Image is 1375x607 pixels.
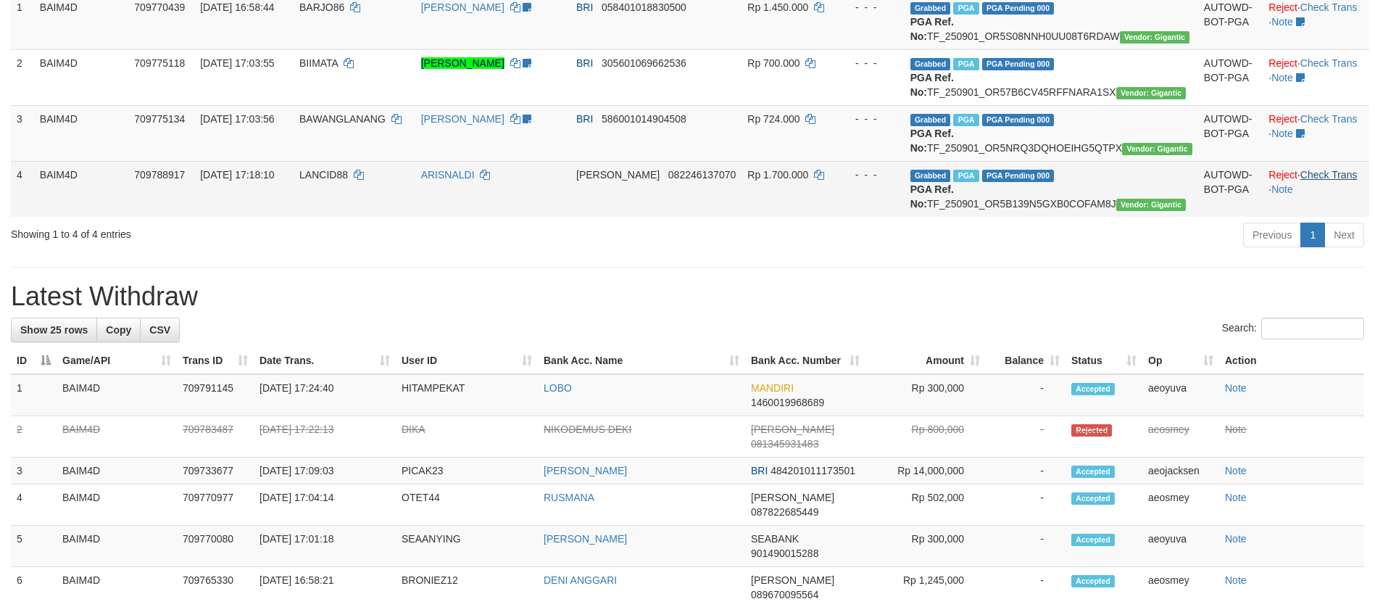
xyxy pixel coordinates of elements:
[982,170,1055,182] span: PGA Pending
[751,465,768,476] span: BRI
[1198,49,1263,105] td: AUTOWD-BOT-PGA
[1222,318,1364,339] label: Search:
[134,1,185,13] span: 709770439
[396,458,538,484] td: PICAK23
[745,347,865,374] th: Bank Acc. Number: activate to sort column ascending
[1263,161,1369,217] td: · ·
[11,416,57,458] td: 2
[11,526,57,567] td: 5
[865,484,986,526] td: Rp 502,000
[602,113,686,125] span: Copy 586001014904508 to clipboard
[1071,424,1112,437] span: Rejected
[299,57,338,69] span: BIIMATA
[11,318,97,342] a: Show 25 rows
[396,416,538,458] td: DIKA
[254,458,396,484] td: [DATE] 17:09:03
[11,49,34,105] td: 2
[1300,113,1358,125] a: Check Trans
[747,1,808,13] span: Rp 1.450.000
[986,526,1065,567] td: -
[421,113,504,125] a: [PERSON_NAME]
[905,49,1198,105] td: TF_250901_OR57B6CV45RFFNARA1SX
[254,484,396,526] td: [DATE] 17:04:14
[1271,128,1293,139] a: Note
[1225,465,1247,476] a: Note
[1271,72,1293,83] a: Note
[751,492,834,503] span: [PERSON_NAME]
[747,57,799,69] span: Rp 700.000
[1065,347,1142,374] th: Status: activate to sort column ascending
[1116,199,1187,211] span: Vendor URL: https://order5.1velocity.biz
[986,347,1065,374] th: Balance: activate to sort column ascending
[1142,458,1219,484] td: aeojacksen
[982,114,1055,126] span: PGA Pending
[1271,183,1293,195] a: Note
[953,58,979,70] span: Marked by aeoyuva
[865,347,986,374] th: Amount: activate to sort column ascending
[1268,113,1297,125] a: Reject
[34,49,129,105] td: BAIM4D
[421,169,475,181] a: ARISNALDI
[134,169,185,181] span: 709788917
[544,424,631,435] a: NIKODEMUS DEKI
[1268,57,1297,69] a: Reject
[1225,533,1247,545] a: Note
[953,114,979,126] span: Marked by aeoyuva
[1225,382,1247,394] a: Note
[1300,57,1358,69] a: Check Trans
[396,484,538,526] td: OTET44
[34,161,129,217] td: BAIM4D
[986,416,1065,458] td: -
[134,57,185,69] span: 709775118
[34,105,129,161] td: BAIM4D
[1071,492,1115,505] span: Accepted
[11,347,57,374] th: ID: activate to sort column descending
[57,526,177,567] td: BAIM4D
[11,282,1364,311] h1: Latest Withdraw
[910,170,951,182] span: Grabbed
[1225,492,1247,503] a: Note
[747,169,808,181] span: Rp 1.700.000
[421,1,504,13] a: [PERSON_NAME]
[254,416,396,458] td: [DATE] 17:22:13
[865,416,986,458] td: Rp 800,000
[1243,223,1301,247] a: Previous
[841,56,898,70] div: - - -
[538,347,745,374] th: Bank Acc. Name: activate to sort column ascending
[1198,105,1263,161] td: AUTOWD-BOT-PGA
[747,113,799,125] span: Rp 724.000
[751,382,794,394] span: MANDIRI
[1268,1,1297,13] a: Reject
[751,438,818,450] span: Copy 081345931483 to clipboard
[576,57,593,69] span: BRI
[910,183,954,210] b: PGA Ref. No:
[953,170,979,182] span: Marked by aeosmey
[905,161,1198,217] td: TF_250901_OR5B139N5GXB0COFAM8J
[910,114,951,126] span: Grabbed
[1300,1,1358,13] a: Check Trans
[751,574,834,586] span: [PERSON_NAME]
[1071,383,1115,395] span: Accepted
[1263,105,1369,161] td: · ·
[177,416,254,458] td: 709783487
[751,506,818,518] span: Copy 087822685449 to clipboard
[57,374,177,416] td: BAIM4D
[254,347,396,374] th: Date Trans.: activate to sort column ascending
[841,168,898,182] div: - - -
[421,57,504,69] a: [PERSON_NAME]
[299,113,386,125] span: BAWANGLANANG
[177,347,254,374] th: Trans ID: activate to sort column ascending
[299,169,348,181] span: LANCID88
[1263,49,1369,105] td: · ·
[910,72,954,98] b: PGA Ref. No:
[1142,526,1219,567] td: aeoyuva
[11,458,57,484] td: 3
[177,484,254,526] td: 709770977
[200,169,274,181] span: [DATE] 17:18:10
[200,1,274,13] span: [DATE] 16:58:44
[57,458,177,484] td: BAIM4D
[11,161,34,217] td: 4
[1300,223,1325,247] a: 1
[865,374,986,416] td: Rp 300,000
[910,16,954,42] b: PGA Ref. No:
